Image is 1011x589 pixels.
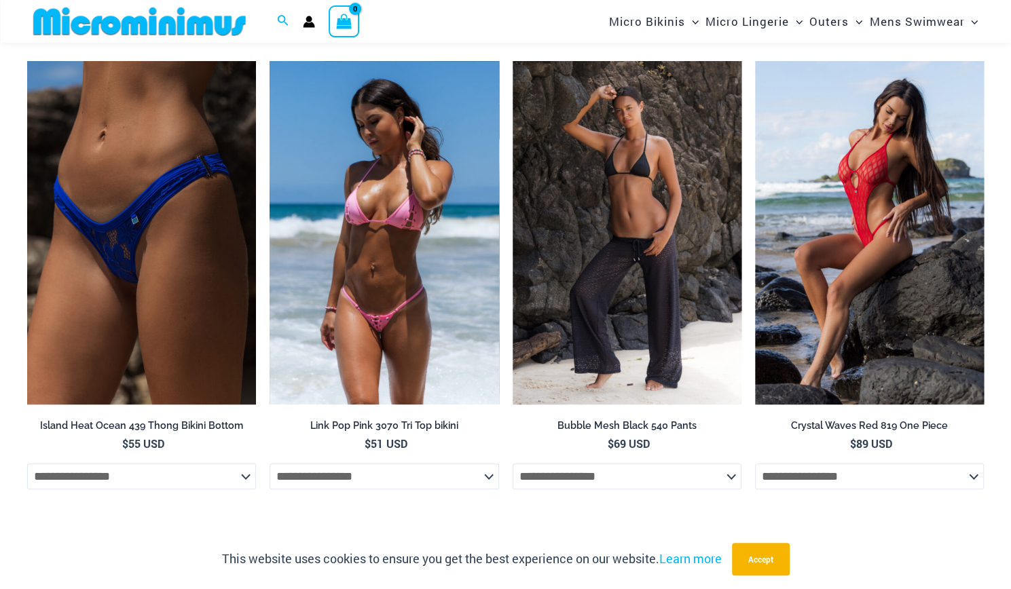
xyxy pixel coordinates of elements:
span: Micro Bikinis [609,4,685,39]
bdi: 55 USD [122,436,164,451]
img: Link Pop Pink 3070 Top 4855 Bottom 06 [270,61,498,404]
button: Accept [732,543,790,575]
span: $ [122,436,128,451]
img: MM SHOP LOGO FLAT [28,6,251,37]
h2: Crystal Waves Red 819 One Piece [755,419,984,432]
span: Micro Lingerie [705,4,789,39]
bdi: 69 USD [608,436,650,451]
a: Mens SwimwearMenu ToggleMenu Toggle [866,4,981,39]
h2: Link Pop Pink 3070 Tri Top bikini [270,419,498,432]
a: Micro BikinisMenu ToggleMenu Toggle [606,4,702,39]
a: Bubble Mesh Black 540 Pants 01Bubble Mesh Black 540 Pants 03Bubble Mesh Black 540 Pants 03 [513,61,741,404]
bdi: 51 USD [365,436,407,451]
a: Search icon link [277,13,289,31]
span: $ [608,436,614,451]
span: $ [850,436,856,451]
bdi: 89 USD [850,436,892,451]
a: Micro LingerieMenu ToggleMenu Toggle [702,4,806,39]
h2: Bubble Mesh Black 540 Pants [513,419,741,432]
a: Island Heat Ocean 439 Bottom 01Island Heat Ocean 439 Bottom 02Island Heat Ocean 439 Bottom 02 [27,61,256,404]
nav: Site Navigation [604,2,984,41]
a: Learn more [659,550,722,567]
img: Crystal Waves Red 819 One Piece 04 [755,61,984,404]
a: Crystal Waves Red 819 One Piece 04Crystal Waves Red 819 One Piece 03Crystal Waves Red 819 One Pie... [755,61,984,404]
span: Mens Swimwear [869,4,964,39]
a: Link Pop Pink 3070 Tri Top bikini [270,419,498,437]
img: Bubble Mesh Black 540 Pants 01 [513,61,741,404]
span: Menu Toggle [685,4,699,39]
span: $ [365,436,371,451]
span: Outers [809,4,849,39]
a: Account icon link [303,16,315,28]
p: This website uses cookies to ensure you get the best experience on our website. [222,549,722,569]
span: Menu Toggle [789,4,803,39]
a: Bubble Mesh Black 540 Pants [513,419,741,437]
span: Menu Toggle [964,4,978,39]
img: Island Heat Ocean 439 Bottom 01 [27,61,256,404]
a: Island Heat Ocean 439 Thong Bikini Bottom [27,419,256,437]
a: OutersMenu ToggleMenu Toggle [806,4,866,39]
a: Crystal Waves Red 819 One Piece [755,419,984,437]
a: Link Pop Pink 3070 Top 01Link Pop Pink 3070 Top 4855 Bottom 06Link Pop Pink 3070 Top 4855 Bottom 06 [270,61,498,404]
h2: Island Heat Ocean 439 Thong Bikini Bottom [27,419,256,432]
a: View Shopping Cart, empty [329,5,360,37]
span: Menu Toggle [849,4,862,39]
